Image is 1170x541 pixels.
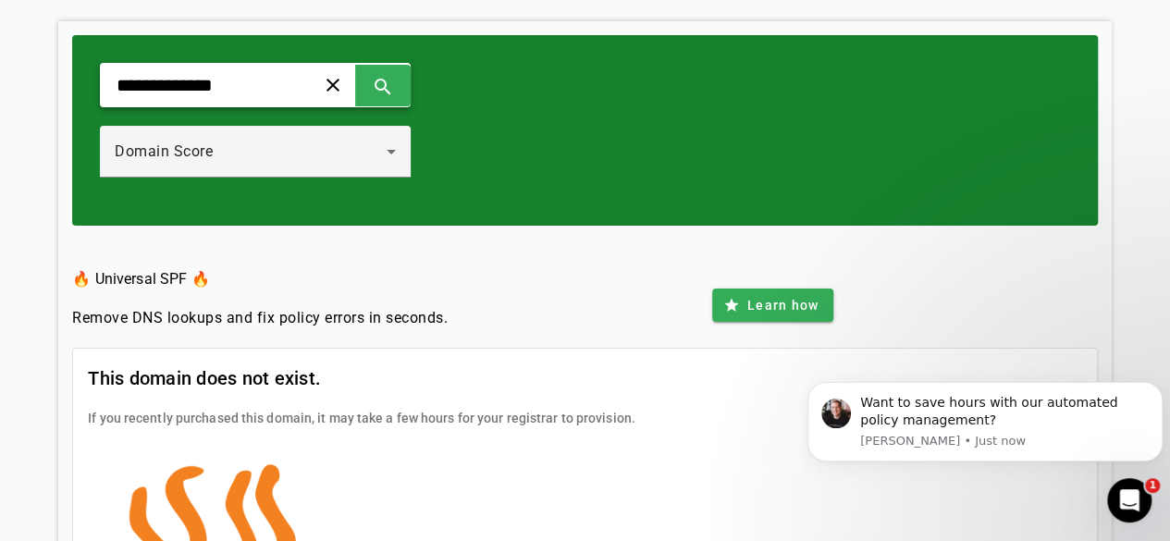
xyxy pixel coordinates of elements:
[1107,478,1152,523] iframe: Intercom live chat
[1145,478,1160,493] span: 1
[747,296,819,314] span: Learn how
[72,307,448,329] h4: Remove DNS lookups and fix policy errors in seconds.
[88,363,635,393] h2: This domain does not exist.
[115,142,213,160] span: Domain Score
[800,354,1170,491] iframe: Intercom notifications message
[712,289,833,322] button: Learn how
[72,266,448,292] h3: 🔥 Universal SPF 🔥
[88,408,635,428] mat-card-subtitle: If you recently purchased this domain, it may take a few hours for your registrar to provision.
